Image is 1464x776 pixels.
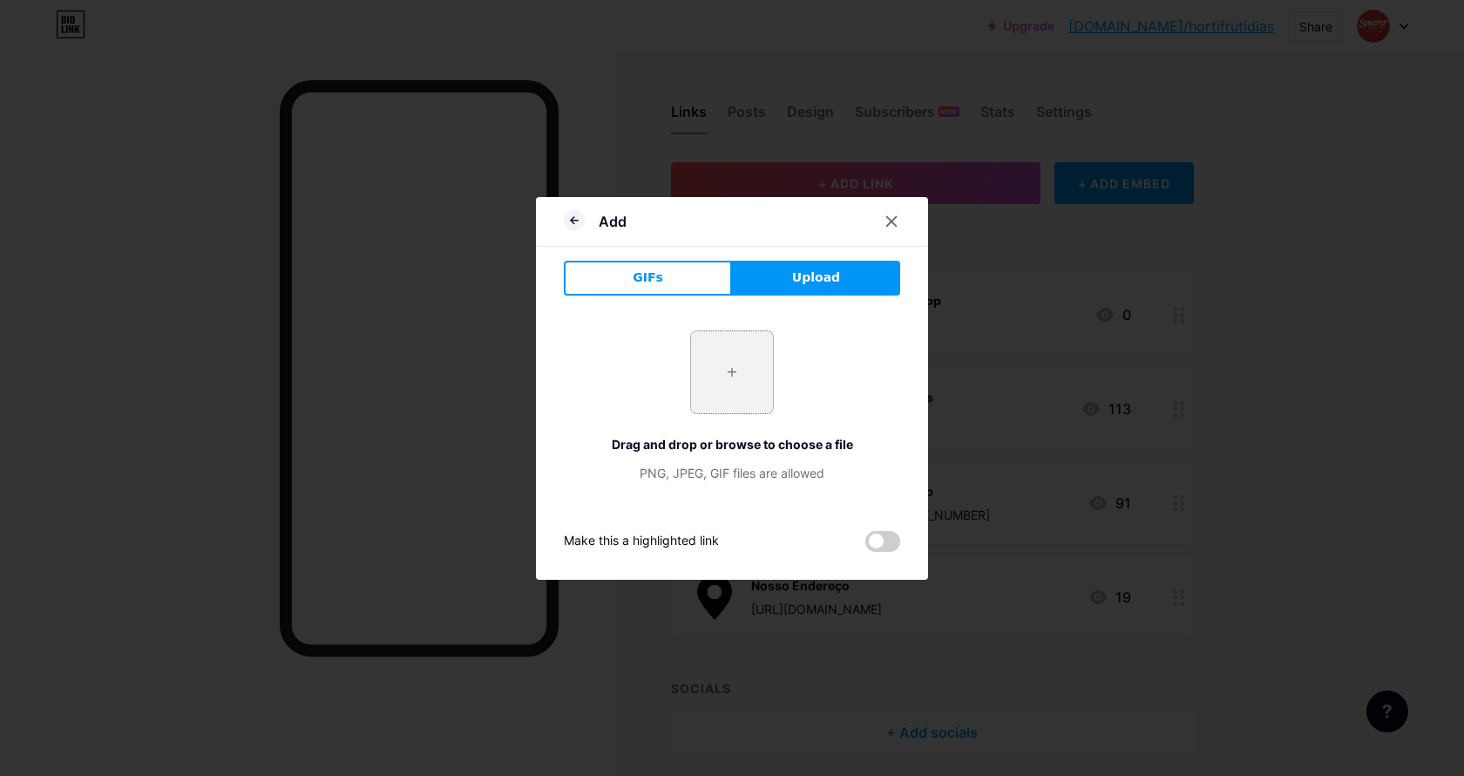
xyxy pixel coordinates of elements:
div: Drag and drop or browse to choose a file [564,435,900,453]
div: PNG, JPEG, GIF files are allowed [564,464,900,482]
span: Upload [792,269,840,287]
div: Make this a highlighted link [564,531,719,552]
span: GIFs [633,269,663,287]
div: Add [599,211,627,232]
button: Upload [732,261,900,296]
button: GIFs [564,261,732,296]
